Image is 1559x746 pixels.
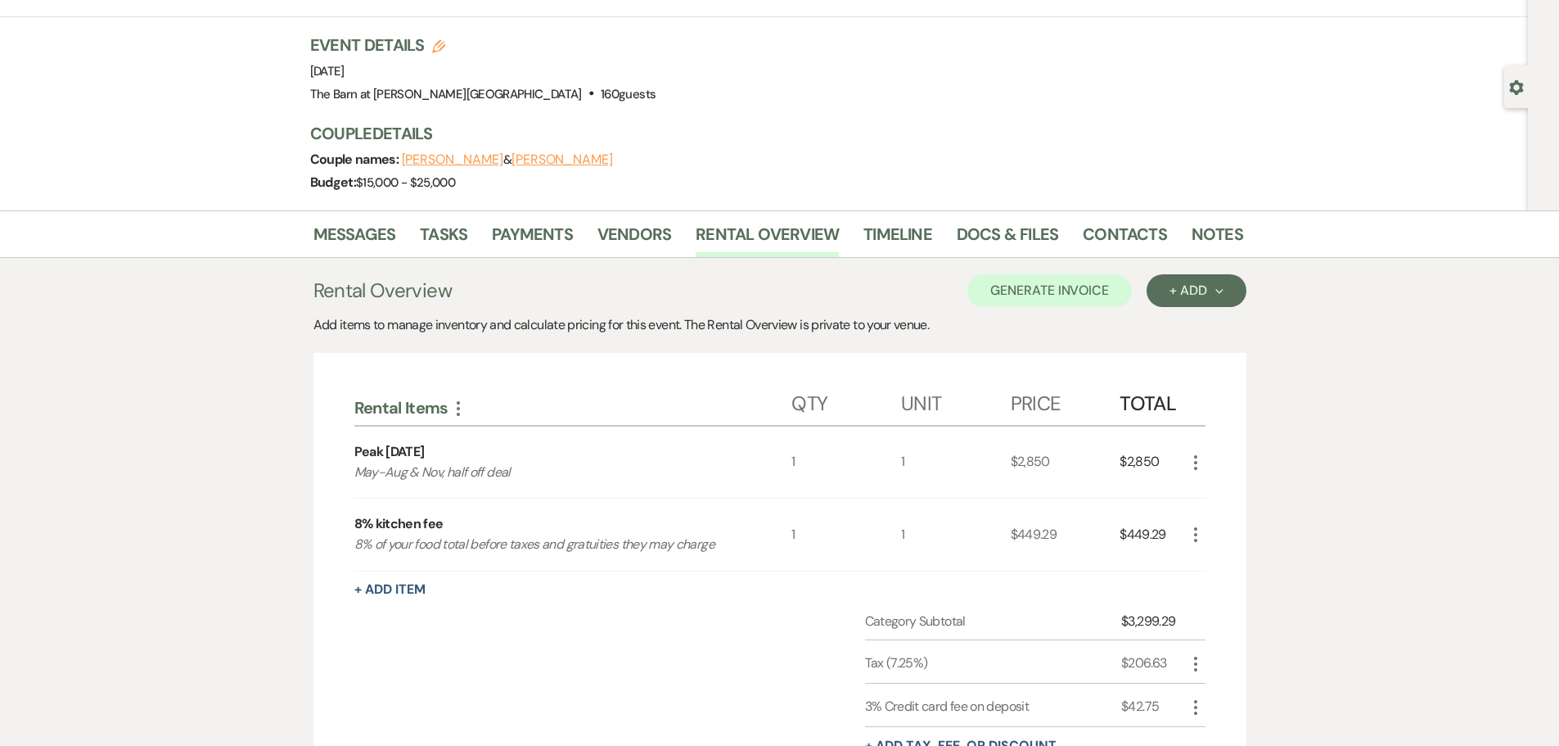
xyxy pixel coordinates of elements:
span: & [402,151,613,168]
div: 3% Credit card fee on deposit [865,697,1122,717]
div: $449.29 [1011,499,1120,571]
span: [DATE] [310,63,345,79]
button: + Add [1147,274,1246,307]
a: Docs & Files [957,221,1058,257]
button: Open lead details [1509,79,1524,94]
h3: Rental Overview [313,276,452,305]
div: Unit [901,376,1011,425]
div: $2,850 [1011,427,1120,499]
button: [PERSON_NAME] [402,153,503,166]
div: Tax (7.25%) [865,653,1122,673]
div: 1 [901,499,1011,571]
div: Rental Items [354,397,792,418]
h3: Event Details [310,34,656,57]
div: 8% kitchen fee [354,514,444,534]
div: 1 [791,427,901,499]
a: Timeline [863,221,932,257]
a: Notes [1192,221,1243,257]
div: $449.29 [1120,499,1185,571]
div: Peak [DATE] [354,442,425,462]
div: Category Subtotal [865,612,1122,631]
button: Generate Invoice [967,274,1132,307]
p: May-Aug & Nov, half off deal [354,462,748,483]
div: Price [1011,376,1120,425]
p: 8% of your food total before taxes and gratuities they may charge [354,534,748,555]
h3: Couple Details [310,122,1227,145]
div: $206.63 [1121,653,1185,673]
a: Rental Overview [696,221,839,257]
div: 1 [791,499,901,571]
a: Tasks [420,221,467,257]
button: [PERSON_NAME] [511,153,613,166]
a: Vendors [597,221,671,257]
div: Qty [791,376,901,425]
div: $3,299.29 [1121,612,1185,631]
div: 1 [901,427,1011,499]
span: $15,000 - $25,000 [356,174,455,191]
a: Messages [313,221,396,257]
div: $2,850 [1120,427,1185,499]
div: $42.75 [1121,697,1185,717]
span: Couple names: [310,151,402,168]
div: Add items to manage inventory and calculate pricing for this event. The Rental Overview is privat... [313,315,1246,335]
a: Payments [492,221,573,257]
div: Total [1120,376,1185,425]
a: Contacts [1083,221,1167,257]
span: 160 guests [601,86,656,102]
div: + Add [1169,284,1223,297]
span: Budget: [310,174,357,191]
button: + Add Item [354,583,426,596]
span: The Barn at [PERSON_NAME][GEOGRAPHIC_DATA] [310,86,582,102]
